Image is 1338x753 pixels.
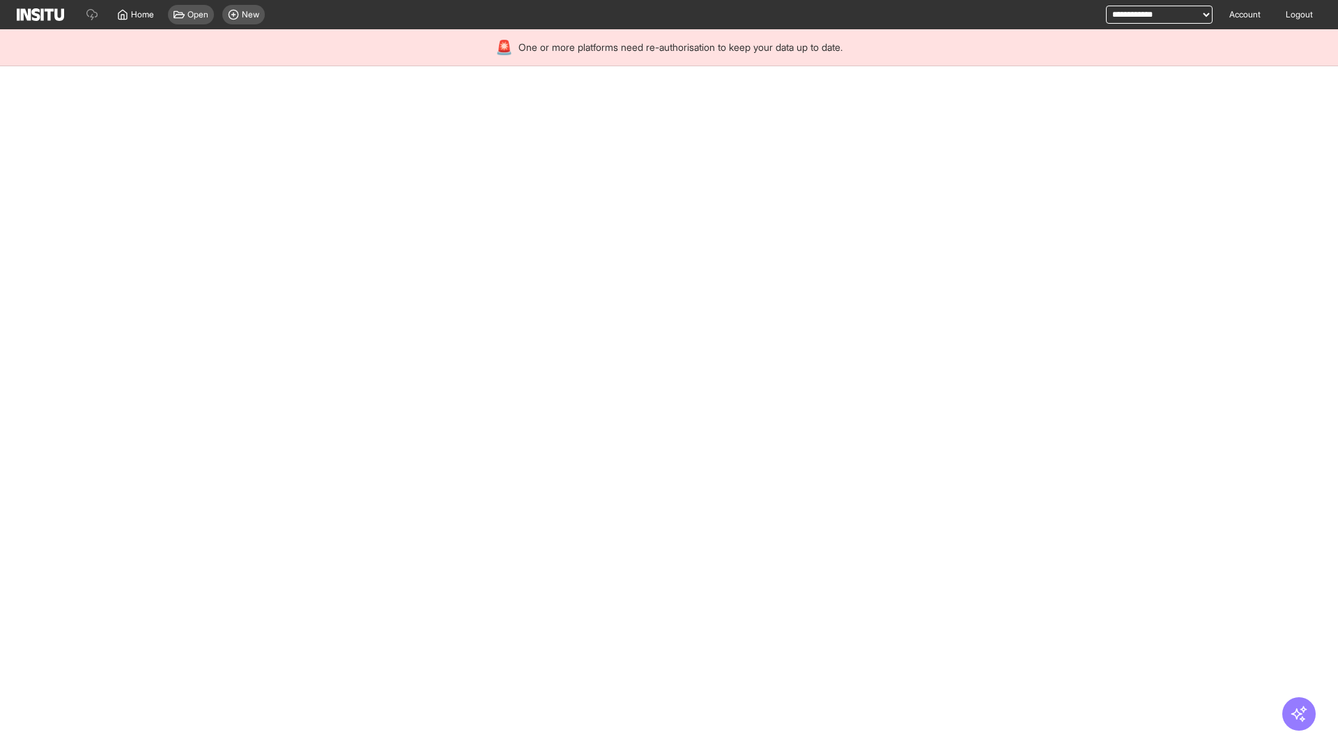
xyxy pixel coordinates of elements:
[187,9,208,20] span: Open
[17,8,64,21] img: Logo
[495,38,513,57] div: 🚨
[242,9,259,20] span: New
[518,40,843,54] span: One or more platforms need re-authorisation to keep your data up to date.
[131,9,154,20] span: Home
